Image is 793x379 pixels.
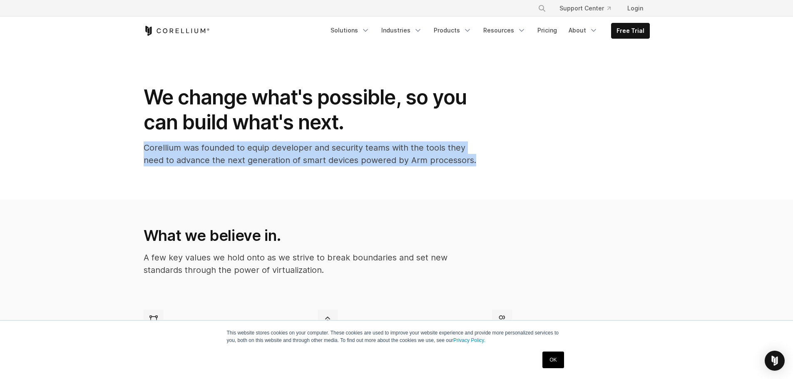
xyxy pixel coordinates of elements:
a: Resources [478,23,531,38]
a: Support Center [553,1,617,16]
p: This website stores cookies on your computer. These cookies are used to improve your website expe... [227,329,567,344]
p: A few key values we hold onto as we strive to break boundaries and set new standards through the ... [144,251,475,276]
div: Navigation Menu [326,23,650,39]
a: Privacy Policy. [453,337,485,343]
button: Search [534,1,549,16]
h1: We change what's possible, so you can build what's next. [144,85,477,135]
a: Solutions [326,23,375,38]
a: About [564,23,603,38]
p: Corellium was founded to equip developer and security teams with the tools they need to advance t... [144,141,477,166]
a: OK [542,352,564,368]
a: Pricing [532,23,562,38]
h2: What we believe in. [144,226,475,245]
div: Open Intercom Messenger [765,351,785,371]
a: Corellium Home [144,26,210,36]
div: Navigation Menu [528,1,650,16]
a: Login [621,1,650,16]
a: Free Trial [612,23,649,38]
a: Products [429,23,477,38]
a: Industries [376,23,427,38]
